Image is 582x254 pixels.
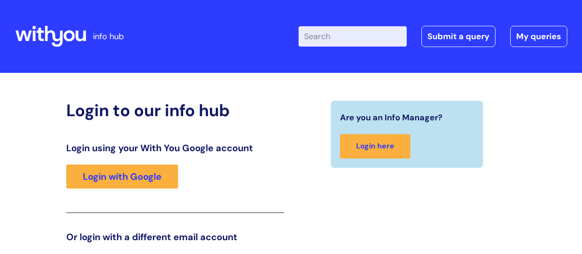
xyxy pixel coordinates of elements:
[66,142,284,154] h3: Login using your With You Google account
[340,134,410,159] a: Login here
[421,26,496,47] a: Submit a query
[93,29,124,44] p: info hub
[66,100,284,120] h2: Login to our info hub
[510,26,567,47] a: My queries
[299,26,407,47] input: Search
[66,165,178,189] a: Login with Google
[340,110,443,125] span: Are you an Info Manager?
[66,231,284,242] h3: Or login with a different email account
